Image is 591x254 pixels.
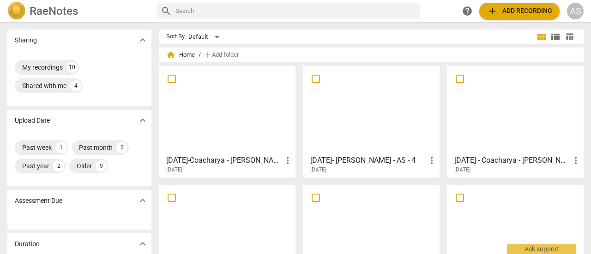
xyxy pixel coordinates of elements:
[77,161,92,171] div: Older
[175,4,416,18] input: Search
[426,155,437,166] span: more_vert
[462,6,473,17] span: help
[507,244,576,254] div: Ask support
[212,52,239,59] span: Add folder
[450,69,580,173] a: [DATE] - Coacharya - [PERSON_NAME] - 1[DATE]
[166,155,282,166] h3: 2025-08-29-Coacharya - Margarita - 1
[161,6,172,17] span: search
[535,30,549,44] button: Tile view
[454,155,570,166] h3: 2025-07-25 - Coacharya - Jayshree Patawari - 1
[549,30,562,44] button: List view
[22,143,52,152] div: Past week
[565,32,574,41] span: table_chart
[137,35,148,46] span: expand_more
[310,166,326,174] span: [DATE]
[22,161,49,171] div: Past year
[162,69,292,173] a: [DATE]-Coacharya - [PERSON_NAME] - 1[DATE]
[166,50,195,59] span: Home
[550,31,561,42] span: view_list
[306,69,436,173] a: [DATE]- [PERSON_NAME] - AS - 4[DATE]
[15,116,50,125] p: Upload Date
[70,80,81,91] div: 4
[7,2,150,20] a: LogoRaeNotes
[137,115,148,126] span: expand_more
[15,239,40,249] p: Duration
[53,160,64,171] div: 2
[562,30,576,44] button: Table view
[55,142,66,153] div: 1
[570,155,581,166] span: more_vert
[137,195,148,206] span: expand_more
[136,194,150,207] button: Show more
[136,33,150,47] button: Show more
[203,50,212,59] span: add
[199,52,201,59] span: /
[22,81,66,90] div: Shared with me
[116,142,127,153] div: 2
[487,6,498,17] span: add
[79,143,113,152] div: Past month
[536,31,547,42] span: view_module
[479,3,560,19] button: Upload
[567,3,584,19] button: AS
[136,113,150,127] button: Show more
[66,62,78,73] div: 10
[137,238,148,249] span: expand_more
[22,63,63,72] div: My recordings
[166,166,182,174] span: [DATE]
[96,160,107,171] div: 9
[459,3,476,19] a: Help
[30,5,78,18] h2: RaeNotes
[166,33,185,40] div: Sort By
[15,35,37,45] p: Sharing
[15,196,62,206] p: Assessment Due
[188,30,223,44] div: Default
[136,237,150,251] button: Show more
[282,155,293,166] span: more_vert
[310,155,426,166] h3: 2023-06-14- Mathew - AS - 4
[454,166,470,174] span: [DATE]
[487,6,552,17] span: Add recording
[166,50,175,59] span: home
[7,2,26,20] img: Logo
